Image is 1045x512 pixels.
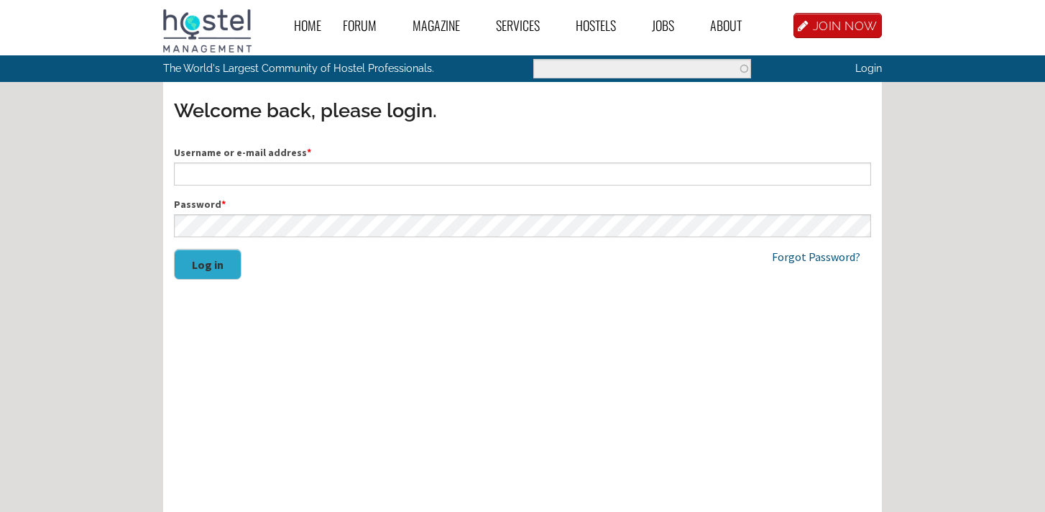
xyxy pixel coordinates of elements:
a: About [699,9,767,42]
input: Enter the terms you wish to search for. [533,59,751,78]
a: Hostels [565,9,641,42]
a: Forum [332,9,402,42]
img: Hostel Management Home [163,9,252,52]
label: Password [174,197,871,212]
a: Home [283,9,332,42]
a: Login [855,62,882,74]
span: This field is required. [221,198,226,211]
h3: Welcome back, please login. [174,97,871,124]
button: Log in [174,249,241,280]
p: The World's Largest Community of Hostel Professionals. [163,55,463,81]
a: Magazine [402,9,485,42]
span: This field is required. [307,146,311,159]
label: Username or e-mail address [174,145,871,160]
a: Services [485,9,565,42]
a: Jobs [641,9,699,42]
a: JOIN NOW [793,13,882,38]
a: Forgot Password? [772,250,860,264]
